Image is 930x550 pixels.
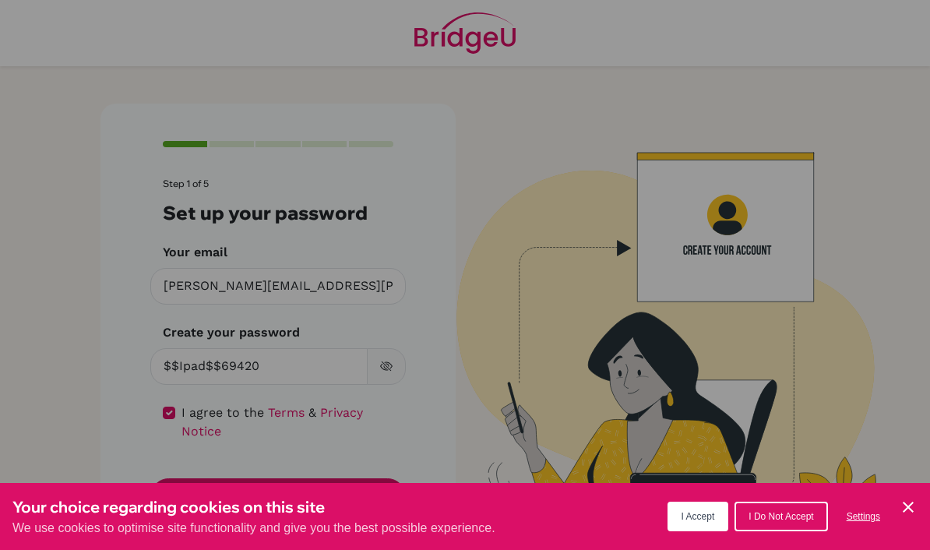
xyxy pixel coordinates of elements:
button: I Do Not Accept [734,502,827,531]
h3: Your choice regarding cookies on this site [12,495,495,519]
span: I Do Not Accept [749,511,813,522]
button: I Accept [668,502,729,531]
button: Settings [834,503,893,530]
span: Settings [847,511,880,522]
button: Save and close [899,498,918,517]
p: We use cookies to optimise site functionality and give you the best possible experience. [12,519,495,538]
span: I Accept [682,511,715,522]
